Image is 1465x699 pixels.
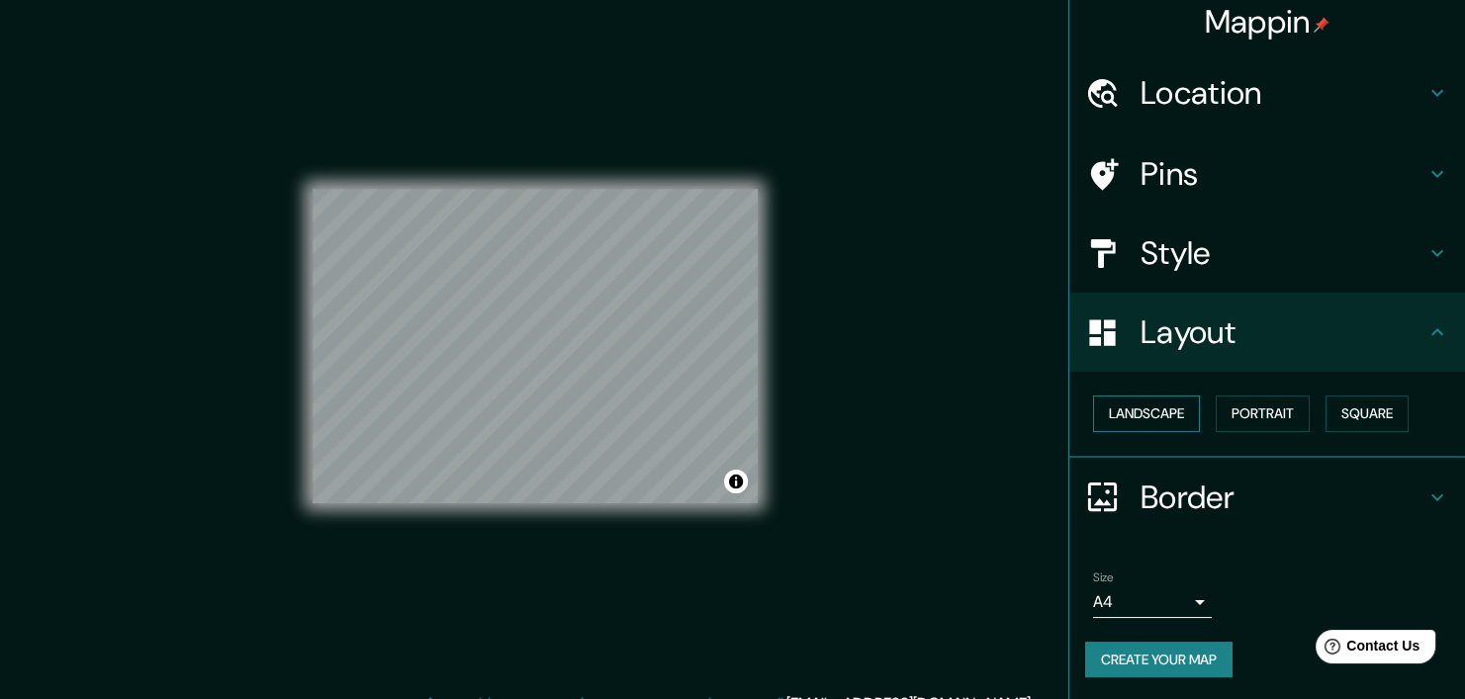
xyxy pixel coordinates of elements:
div: Location [1069,53,1465,132]
div: Pins [1069,134,1465,214]
div: Style [1069,214,1465,293]
div: A4 [1093,586,1212,618]
h4: Border [1141,478,1425,517]
div: Layout [1069,293,1465,372]
div: Border [1069,458,1465,537]
button: Toggle attribution [724,470,748,493]
button: Portrait [1216,395,1310,432]
h4: Layout [1141,312,1425,352]
img: pin-icon.png [1314,17,1329,33]
h4: Mappin [1205,2,1330,42]
button: Create your map [1085,642,1233,678]
canvas: Map [313,189,758,503]
h4: Location [1141,73,1425,113]
h4: Style [1141,233,1425,273]
h4: Pins [1141,154,1425,194]
button: Square [1326,395,1409,432]
button: Landscape [1093,395,1200,432]
iframe: Help widget launcher [1289,622,1443,677]
label: Size [1093,568,1114,585]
